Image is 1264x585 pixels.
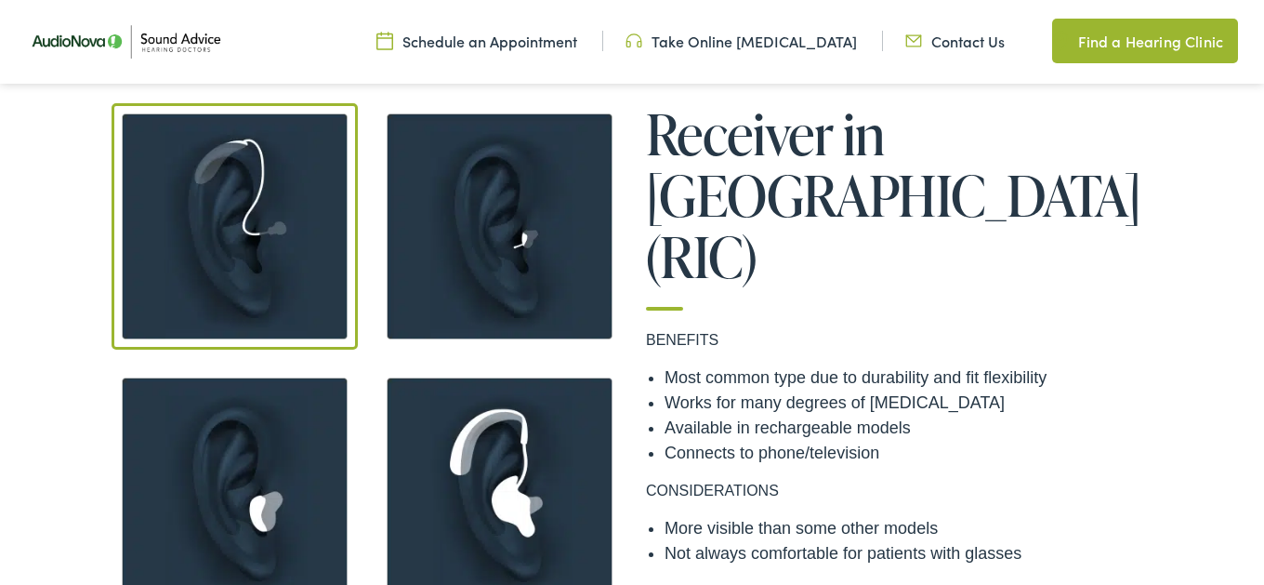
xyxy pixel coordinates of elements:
a: Contact Us [905,31,1005,51]
li: Most common type due to durability and fit flexibility [665,366,1148,391]
li: More visible than some other models [665,516,1148,541]
li: Available in rechargeable models [665,416,1148,441]
img: Calendar icon in a unique green color, symbolizing scheduling or date-related features. [376,31,393,51]
h1: Receiver in [GEOGRAPHIC_DATA] (RIC) [646,103,1148,311]
li: Connects to phone/television [665,441,1148,466]
p: CONSIDERATIONS [646,480,1148,502]
p: BENEFITS [646,329,1148,352]
a: Schedule an Appointment [376,31,577,51]
img: Headphone icon in a unique green color, suggesting audio-related services or features. [625,31,642,51]
img: Icon representing mail communication in a unique green color, indicative of contact or communicat... [905,31,922,51]
a: Take Online [MEDICAL_DATA] [625,31,857,51]
li: Works for many degrees of [MEDICAL_DATA] [665,391,1148,416]
a: Find a Hearing Clinic [1052,19,1238,63]
li: Not always comfortable for patients with glasses [665,541,1148,566]
img: Map pin icon in a unique green color, indicating location-related features or services. [1052,30,1069,52]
